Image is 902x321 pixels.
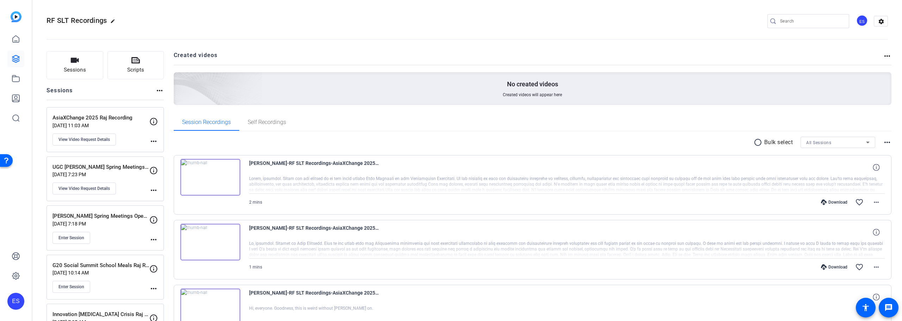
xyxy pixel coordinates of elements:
button: Scripts [107,51,164,79]
span: All Sessions [806,140,831,145]
button: Enter Session [52,281,90,293]
span: Self Recordings [248,119,286,125]
span: 2 mins [249,200,262,205]
span: RF SLT Recordings [47,16,107,25]
mat-icon: more_horiz [883,52,891,60]
mat-icon: more_horiz [149,186,158,195]
span: Created videos will appear here [503,92,562,98]
mat-icon: more_horiz [149,137,158,146]
p: UGC [PERSON_NAME] Spring Meetings Opening Message [DATE] [52,163,149,171]
img: blue-gradient.svg [11,11,21,22]
span: [PERSON_NAME]-RF SLT Recordings-AsiaXChange 2025 Raj Recording-1759346296695-webcam [249,224,379,241]
h2: Created videos [174,51,883,65]
mat-icon: favorite_border [855,263,864,271]
mat-icon: more_horiz [872,263,881,271]
span: 1 mins [249,265,262,270]
button: Sessions [47,51,103,79]
p: G20 Social Summit School Meals Raj Remarks [52,261,149,270]
img: thumb-nail [180,159,240,196]
mat-icon: settings [874,16,888,27]
span: Enter Session [58,235,84,241]
mat-icon: more_horiz [149,284,158,293]
p: No created videos [507,80,558,88]
ngx-avatar: Evan Stulberger [856,15,869,27]
div: Download [817,264,851,270]
p: [DATE] 7:18 PM [52,221,149,227]
span: View Video Request Details [58,186,110,191]
div: ES [856,15,868,26]
h2: Sessions [47,86,73,100]
span: Sessions [64,66,86,74]
mat-icon: radio_button_unchecked [754,138,764,147]
button: Enter Session [52,232,90,244]
img: Creted videos background [95,2,263,155]
img: thumb-nail [180,224,240,260]
mat-icon: more_horiz [883,138,891,147]
mat-icon: message [884,303,893,312]
p: [PERSON_NAME] Spring Meetings Opening Message [DATE] [52,212,149,220]
mat-icon: favorite_border [855,198,864,206]
p: [DATE] 7:23 PM [52,172,149,177]
p: [DATE] 10:14 AM [52,270,149,276]
mat-icon: more_horiz [872,198,881,206]
button: View Video Request Details [52,134,116,146]
p: Bulk select [764,138,793,147]
span: Session Recordings [182,119,231,125]
mat-icon: accessibility [861,303,870,312]
span: Enter Session [58,284,84,290]
p: Innovation [MEDICAL_DATA] Crisis Raj Remarks 100924 [52,310,149,319]
button: View Video Request Details [52,183,116,195]
mat-icon: edit [110,19,119,27]
p: AsiaXChange 2025 Raj Recording [52,114,149,122]
span: [PERSON_NAME]-RF SLT Recordings-AsiaXChange 2025 Raj Recording-1759346467982-webcam [249,159,379,176]
div: Download [817,199,851,205]
span: [PERSON_NAME]-RF SLT Recordings-AsiaXChange 2025 Raj Recording-1759346270964-webcam [249,289,379,305]
div: ES [7,293,24,310]
span: Scripts [127,66,144,74]
span: View Video Request Details [58,137,110,142]
mat-icon: more_horiz [149,235,158,244]
p: [DATE] 11:03 AM [52,123,149,128]
input: Search [780,17,844,25]
mat-icon: more_horiz [155,86,164,95]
